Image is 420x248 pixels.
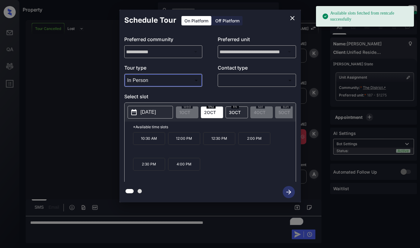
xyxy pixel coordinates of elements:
p: Preferred unit [218,36,296,45]
span: 3 OCT [229,110,241,115]
p: [DATE] [141,109,156,116]
span: thu [207,105,216,109]
h2: Schedule Tour [119,10,181,31]
div: date-select [226,106,248,118]
p: *Available time slots [133,122,296,132]
p: 2:00 PM [238,132,270,145]
p: Contact type [218,64,296,74]
p: Tour type [124,64,203,74]
p: Preferred community [124,36,203,45]
p: 12:00 PM [168,132,200,145]
button: btn-next [279,184,298,200]
div: In Person [126,75,201,85]
div: Off Platform [212,16,243,25]
p: 12:30 PM [203,132,235,145]
div: On Platform [181,16,211,25]
p: 10:30 AM [133,132,165,145]
div: date-select [201,106,223,118]
span: 2 OCT [204,110,216,115]
div: Available slots fetched from rentcafe successfully [322,8,409,25]
p: Select slot [124,93,296,103]
span: fri [231,105,239,109]
p: 4:00 PM [168,158,200,171]
button: [DATE] [128,106,173,119]
button: close [286,12,298,24]
p: 2:30 PM [133,158,165,171]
